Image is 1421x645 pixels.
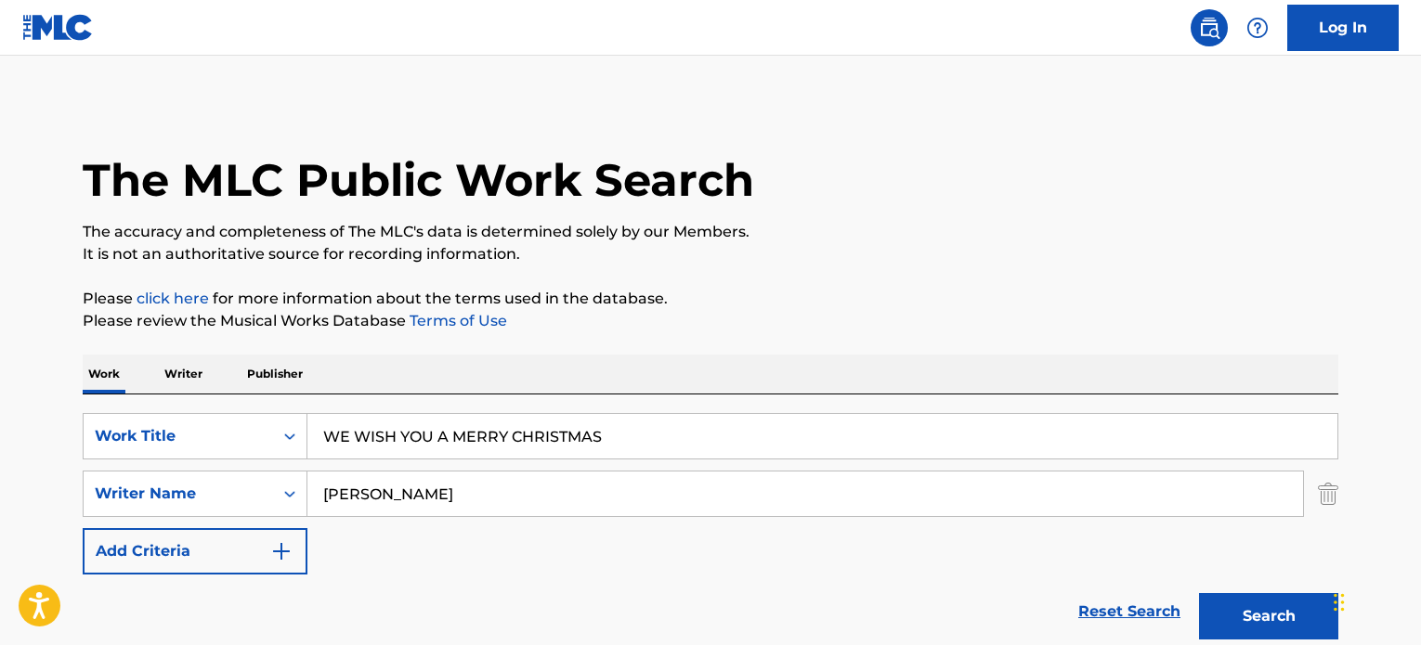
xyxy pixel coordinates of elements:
p: Please for more information about the terms used in the database. [83,288,1338,310]
h1: The MLC Public Work Search [83,152,754,208]
a: Terms of Use [406,312,507,329]
button: Add Criteria [83,528,307,574]
p: It is not an authoritative source for recording information. [83,243,1338,265]
p: Publisher [241,355,308,393]
a: Public Search [1191,9,1228,46]
p: The accuracy and completeness of The MLC's data is determined solely by our Members. [83,221,1338,243]
p: Please review the Musical Works Database [83,310,1338,332]
img: help [1246,17,1269,39]
div: Drag [1334,574,1345,630]
p: Work [83,355,125,393]
button: Search [1199,593,1338,639]
a: Reset Search [1069,591,1190,632]
div: Help [1239,9,1276,46]
img: search [1198,17,1220,39]
div: Writer Name [95,483,262,505]
img: MLC Logo [22,14,94,41]
img: Delete Criterion [1318,471,1338,517]
p: Writer [159,355,208,393]
img: 9d2ae6d4665cec9f34b9.svg [270,540,293,562]
a: click here [137,290,209,307]
a: Log In [1287,5,1399,51]
iframe: Chat Widget [1328,556,1421,645]
div: Work Title [95,425,262,447]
